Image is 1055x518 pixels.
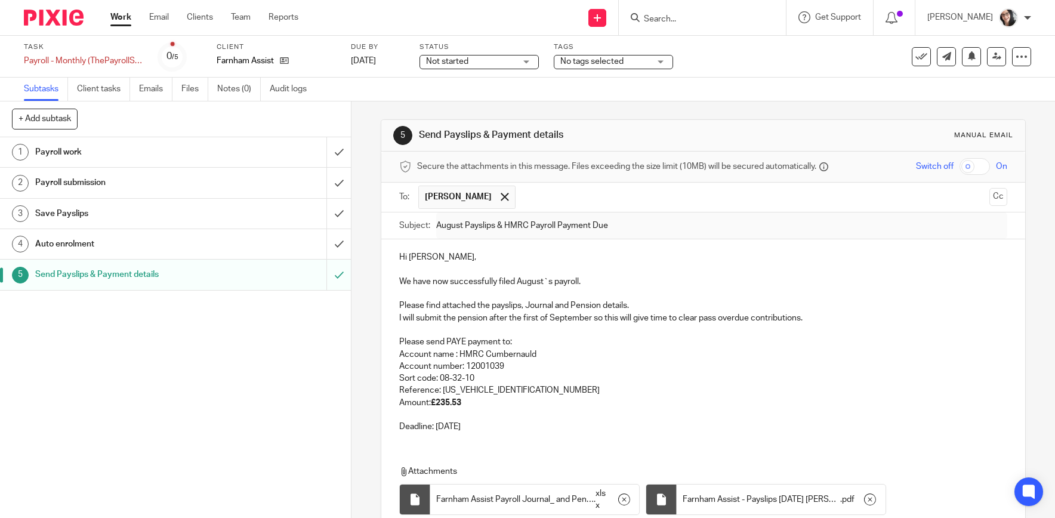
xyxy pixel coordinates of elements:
[399,220,430,232] label: Subject:
[399,276,1007,288] p: We have now successfully filed August`s payroll.
[426,57,468,66] span: Not started
[35,235,221,253] h1: Auto enrolment
[399,349,1007,360] p: Account name : HMRC Cumbernauld
[110,11,131,23] a: Work
[842,494,855,505] span: pdf
[399,360,1007,372] p: Account number: 12001039
[431,399,461,407] strong: £235.53
[554,42,673,52] label: Tags
[351,42,405,52] label: Due by
[560,57,624,66] span: No tags selected
[231,11,251,23] a: Team
[927,11,993,23] p: [PERSON_NAME]
[430,485,639,515] div: .
[399,251,1007,263] p: Hi [PERSON_NAME],
[269,11,298,23] a: Reports
[187,11,213,23] a: Clients
[436,494,594,505] span: Farnham Assist Payroll Journal_ and Pension details [DATE]
[399,397,1007,409] p: Amount:
[996,161,1007,172] span: On
[419,42,539,52] label: Status
[399,421,1007,433] p: Deadline: [DATE]
[677,485,886,514] div: .
[399,336,1007,348] p: Please send PAYE payment to:
[815,13,861,21] span: Get Support
[999,8,1018,27] img: me%20(1).jpg
[166,50,178,63] div: 0
[596,488,609,512] span: xlsx
[12,236,29,252] div: 4
[12,109,78,129] button: + Add subtask
[24,55,143,67] div: Payroll - Monthly (ThePayrollSite)
[954,131,1013,140] div: Manual email
[35,205,221,223] h1: Save Payslips
[399,191,412,203] label: To:
[417,161,816,172] span: Secure the attachments in this message. Files exceeding the size limit (10MB) will be secured aut...
[35,266,221,283] h1: Send Payslips & Payment details
[399,312,1007,324] p: I will submit the pension after the first of September so this will give time to clear pass overd...
[24,10,84,26] img: Pixie
[989,188,1007,206] button: Cc
[399,384,1007,396] p: Reference: [US_VEHICLE_IDENTIFICATION_NUMBER]
[12,267,29,283] div: 5
[399,465,989,477] p: Attachments
[217,78,261,101] a: Notes (0)
[35,174,221,192] h1: Payroll submission
[643,14,750,25] input: Search
[217,55,274,67] p: Farnham Assist
[399,372,1007,384] p: Sort code: 08-32-10
[419,129,729,141] h1: Send Payslips & Payment details
[351,57,376,65] span: [DATE]
[181,78,208,101] a: Files
[149,11,169,23] a: Email
[172,54,178,60] small: /5
[683,494,840,505] span: Farnham Assist - Payslips [DATE] [PERSON_NAME]
[270,78,316,101] a: Audit logs
[24,78,68,101] a: Subtasks
[77,78,130,101] a: Client tasks
[916,161,954,172] span: Switch off
[393,126,412,145] div: 5
[12,144,29,161] div: 1
[139,78,172,101] a: Emails
[399,300,1007,312] p: Please find attached the payslips, Journal and Pension details.
[217,42,336,52] label: Client
[12,175,29,192] div: 2
[425,191,492,203] span: [PERSON_NAME]
[35,143,221,161] h1: Payroll work
[24,42,143,52] label: Task
[12,205,29,222] div: 3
